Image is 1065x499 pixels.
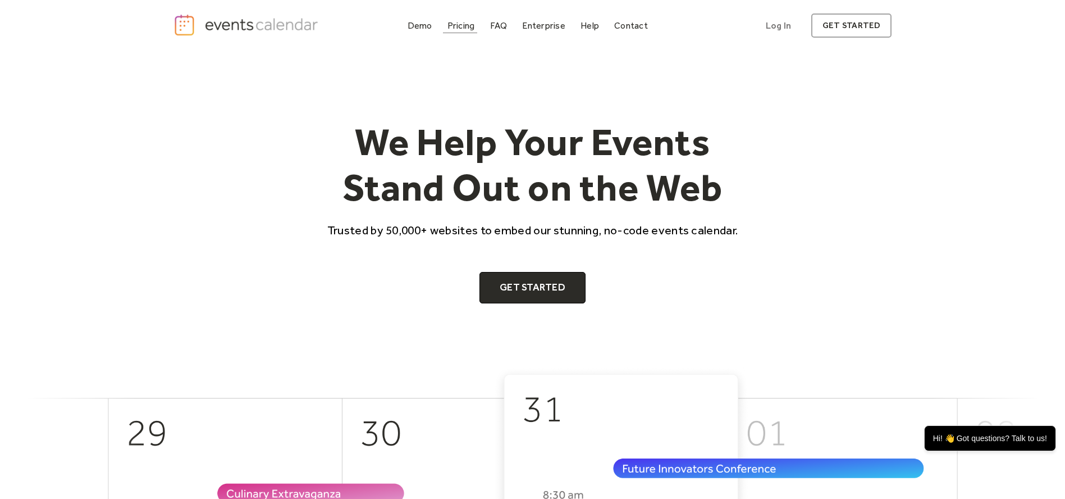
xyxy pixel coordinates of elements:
a: Contact [610,18,652,33]
div: Help [581,22,599,29]
a: Pricing [443,18,479,33]
div: Enterprise [522,22,565,29]
div: Contact [614,22,648,29]
a: Help [576,18,604,33]
div: FAQ [490,22,508,29]
a: home [173,13,322,37]
p: Trusted by 50,000+ websites to embed our stunning, no-code events calendar. [317,222,748,238]
div: Pricing [447,22,475,29]
a: Enterprise [518,18,569,33]
a: Get Started [479,272,586,303]
div: Demo [408,22,432,29]
a: Demo [403,18,437,33]
a: get started [811,13,892,38]
h1: We Help Your Events Stand Out on the Web [317,119,748,211]
a: FAQ [486,18,512,33]
a: Log In [755,13,802,38]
